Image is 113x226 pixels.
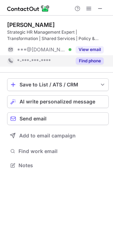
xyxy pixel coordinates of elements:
span: Find work email [18,148,106,154]
span: Add to email campaign [19,133,76,139]
div: [PERSON_NAME] [7,21,55,28]
button: save-profile-one-click [7,78,109,91]
button: Reveal Button [76,57,104,64]
button: Notes [7,160,109,170]
button: Find work email [7,146,109,156]
img: ContactOut v5.3.10 [7,4,50,13]
span: ***@[DOMAIN_NAME] [17,46,66,53]
div: Strategic HR Management Expert | Transformation | Shared Services | Policy & Procedure Developmen... [7,29,109,42]
span: Notes [18,162,106,169]
button: Send email [7,112,109,125]
div: Save to List / ATS / CRM [20,82,96,87]
button: Reveal Button [76,46,104,53]
span: AI write personalized message [20,99,95,104]
span: Send email [20,116,47,122]
button: Add to email campaign [7,129,109,142]
button: AI write personalized message [7,95,109,108]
